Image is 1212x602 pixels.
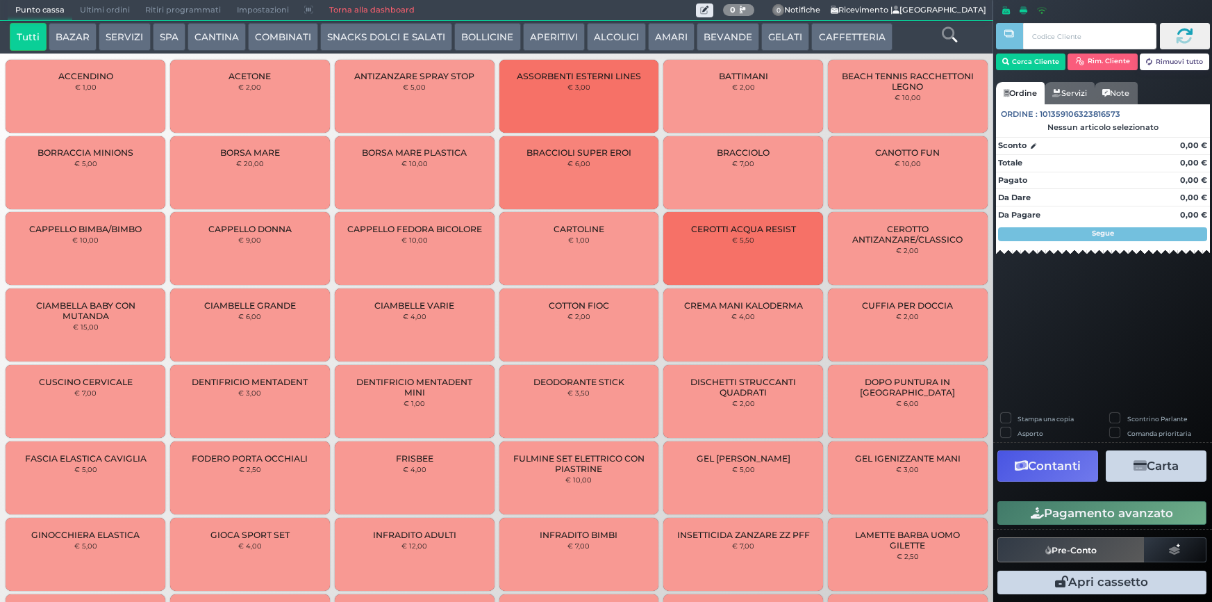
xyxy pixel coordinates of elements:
[401,236,428,244] small: € 10,00
[648,23,695,51] button: AMARI
[996,122,1210,132] div: Nessun articolo selezionato
[565,475,592,484] small: € 10,00
[1092,229,1114,238] strong: Segue
[404,399,425,407] small: € 1,00
[697,453,790,464] span: GEL [PERSON_NAME]
[74,465,97,473] small: € 5,00
[25,453,147,464] span: FASCIA ELASTICA CAVIGLIA
[10,23,47,51] button: Tutti
[229,71,271,81] span: ACETONE
[74,542,97,550] small: € 5,00
[401,542,427,550] small: € 12,00
[8,1,72,20] span: Punto cassa
[1180,210,1207,220] strong: 0,00 €
[75,83,97,91] small: € 1,00
[996,54,1066,70] button: Cerca Cliente
[208,224,292,234] span: CAPPELLO DONNA
[229,1,297,20] span: Impostazioni
[567,83,590,91] small: € 3,00
[895,93,921,101] small: € 10,00
[840,530,976,551] span: LAMETTE BARBA UOMO GILETTE
[549,300,609,311] span: COTTON FIOC
[373,530,456,540] span: INFRADITO ADULTI
[730,5,736,15] b: 0
[1106,450,1206,482] button: Carta
[31,530,140,540] span: GINOCCHIERA ELASTICA
[862,300,953,311] span: CUFFIA PER DOCCIA
[74,159,97,168] small: € 5,00
[896,312,919,320] small: € 2,00
[1180,158,1207,168] strong: 0,00 €
[1068,54,1138,70] button: Rim. Cliente
[29,224,142,234] span: CAPPELLO BIMBA/BIMBO
[374,300,454,311] span: CIAMBELLE VARIE
[354,71,474,81] span: ANTIZANZARE SPRAY STOP
[38,147,133,158] span: BORRACCIA MINIONS
[895,159,921,168] small: € 10,00
[1140,54,1210,70] button: Rimuovi tutto
[220,147,280,158] span: BORSA MARE
[732,542,754,550] small: € 7,00
[58,71,113,81] span: ACCENDINO
[236,159,264,168] small: € 20,00
[997,571,1206,594] button: Apri cassetto
[840,377,976,398] span: DOPO PUNTURA IN [GEOGRAPHIC_DATA]
[732,83,755,91] small: € 2,00
[998,193,1031,202] strong: Da Dare
[998,210,1040,220] strong: Da Pagare
[897,552,919,560] small: € 2,50
[1045,82,1095,104] a: Servizi
[855,453,961,464] span: GEL IGENIZZANTE MANI
[1018,429,1043,438] label: Asporto
[717,147,770,158] span: BRACCIOLO
[138,1,229,20] span: Ritiri programmati
[1180,193,1207,202] strong: 0,00 €
[554,224,604,234] span: CARTOLINE
[192,453,308,464] span: FODERO PORTA OCCHIALI
[697,23,759,51] button: BEVANDE
[567,159,590,168] small: € 6,00
[896,246,919,254] small: € 2,00
[732,399,755,407] small: € 2,00
[153,23,185,51] button: SPA
[188,23,246,51] button: CANTINA
[347,224,482,234] span: CAPPELLO FEDORA BICOLORE
[1127,414,1187,423] label: Scontrino Parlante
[567,389,590,397] small: € 3,50
[454,23,520,51] button: BOLLICINE
[362,147,467,158] span: BORSA MARE PLASTICA
[1018,414,1074,423] label: Stampa una copia
[238,542,262,550] small: € 4,00
[204,300,296,311] span: CIAMBELLE GRANDE
[72,236,99,244] small: € 10,00
[533,377,624,387] span: DEODORANTE STICK
[1180,140,1207,150] strong: 0,00 €
[510,453,647,474] span: FULMINE SET ELETTRICO CON PIASTRINE
[811,23,892,51] button: CAFFETTERIA
[321,1,422,20] a: Torna alla dashboard
[998,140,1027,152] strong: Sconto
[49,23,97,51] button: BAZAR
[238,312,261,320] small: € 6,00
[238,389,261,397] small: € 3,00
[997,450,1098,482] button: Contanti
[691,224,796,234] span: CEROTTI ACQUA RESIST
[732,236,754,244] small: € 5,50
[997,537,1145,562] button: Pre-Conto
[772,4,785,17] span: 0
[523,23,585,51] button: APERITIVI
[761,23,809,51] button: GELATI
[403,465,426,473] small: € 4,00
[997,501,1206,525] button: Pagamento avanzato
[732,465,755,473] small: € 5,00
[1001,108,1038,120] span: Ordine :
[840,224,976,245] span: CEROTTO ANTIZANZARE/CLASSICO
[239,465,261,473] small: € 2,50
[998,158,1022,168] strong: Totale
[401,159,428,168] small: € 10,00
[732,159,754,168] small: € 7,00
[74,389,97,397] small: € 7,00
[396,453,433,464] span: FRISBEE
[320,23,452,51] button: SNACKS DOLCI E SALATI
[587,23,646,51] button: ALCOLICI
